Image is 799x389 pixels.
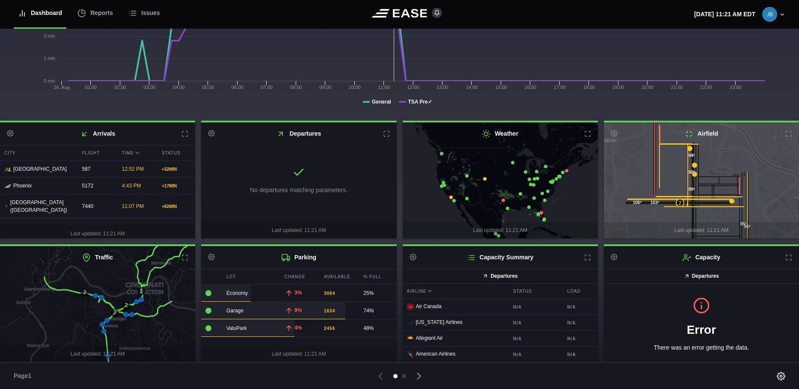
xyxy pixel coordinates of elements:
span: [GEOGRAPHIC_DATA] [13,165,67,173]
b: N/A [567,320,594,326]
div: + 17 MIN [162,183,191,189]
b: N/A [567,304,594,310]
div: Last updated: 11:21 AM [604,222,799,238]
text: 23:00 [730,85,742,90]
h1: Error [618,321,785,339]
div: 2 [676,199,684,207]
div: Load [563,284,598,299]
h2: Weather [403,122,598,145]
text: 18:00 [583,85,595,90]
span: [GEOGRAPHIC_DATA] ([GEOGRAPHIC_DATA]) [10,199,71,214]
button: Departures [604,269,799,284]
span: Garage [226,308,244,314]
tspan: General [372,99,391,105]
h2: Capacity Summary [403,246,598,269]
p: No departures matching parameters. [250,186,348,195]
span: 3% [294,290,302,296]
h2: Capacity [604,246,799,269]
b: N/A [513,304,557,310]
tspan: TSA Pre✓ [408,99,432,105]
text: 12:00 [407,85,419,90]
span: Page 1 [14,371,35,380]
text: 10:00 [349,85,361,90]
text: 13:00 [437,85,449,90]
div: 5172 [78,178,116,194]
text: 11:00 [378,85,390,90]
div: 25% [363,289,392,297]
span: Air Canada [416,303,442,309]
b: 2456 [324,325,335,332]
div: + 82 MIN [162,203,191,210]
b: N/A [513,320,557,326]
b: N/A [513,336,557,342]
text: 14:00 [466,85,478,90]
h2: Departures [201,122,396,145]
text: 04:00 [173,85,185,90]
div: % Full [359,269,396,284]
text: 20:00 [642,85,653,90]
span: Phoenix [13,182,32,190]
div: + 32 MIN [162,166,191,172]
span: [US_STATE] Airlines [416,319,463,325]
span: ValuPark [226,325,247,331]
text: 09:00 [319,85,331,90]
div: Last updated: 11:21 AM [201,222,396,238]
tspan: 0 min [44,78,55,83]
p: There was an error getting the data. [618,343,785,352]
text: 22:00 [700,85,712,90]
h2: Airfield [604,122,799,145]
tspan: 3 min [44,33,55,39]
text: 16:00 [525,85,537,90]
text: 02:00 [114,85,126,90]
div: 2 [80,288,89,297]
span: Allegiant Air [416,335,443,341]
text: 03:00 [144,85,156,90]
text: 21:00 [671,85,683,90]
text: 07:00 [261,85,273,90]
text: 01:00 [85,85,97,90]
tspan: 1 min [44,56,55,61]
span: 4:43 PM [122,183,141,189]
tspan: 26. Aug [53,85,69,90]
div: 7440 [78,198,116,214]
div: 48% [363,324,392,332]
text: 19:00 [612,85,624,90]
span: Economy [226,290,248,296]
div: Lot [222,269,278,284]
span: 12:52 PM [122,166,144,172]
b: 3084 [324,290,335,297]
div: 587 [78,161,116,177]
b: N/A [567,336,594,342]
p: [DATE] 11:21 AM EDT [694,10,755,19]
h2: Parking [201,246,396,269]
div: Flight [78,146,116,160]
div: Airline [403,284,507,299]
text: 17:00 [554,85,566,90]
text: 08:00 [290,85,302,90]
span: 4% [294,325,302,331]
div: Status [509,284,561,299]
b: N/A [513,351,557,358]
text: 06:00 [232,85,244,90]
div: 74% [363,307,392,315]
div: 2 [137,287,146,296]
div: Time [118,146,155,160]
span: American Airlines [416,351,456,357]
span: 9% [294,307,302,313]
b: N/A [567,351,594,358]
div: 2 [122,301,131,310]
div: Available [320,269,357,284]
b: 1634 [324,308,335,314]
text: 05:00 [202,85,214,90]
img: 74ad5be311c8ae5b007de99f4e979312 [762,7,777,22]
div: 2 [110,309,119,317]
button: Departures [403,269,598,284]
div: Status [157,146,195,160]
div: Last updated: 11:21 AM [403,222,598,238]
div: Change [280,269,318,284]
text: 15:00 [495,85,507,90]
div: Last updated: 11:21 AM [201,346,396,362]
span: 11:07 PM [122,203,144,209]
